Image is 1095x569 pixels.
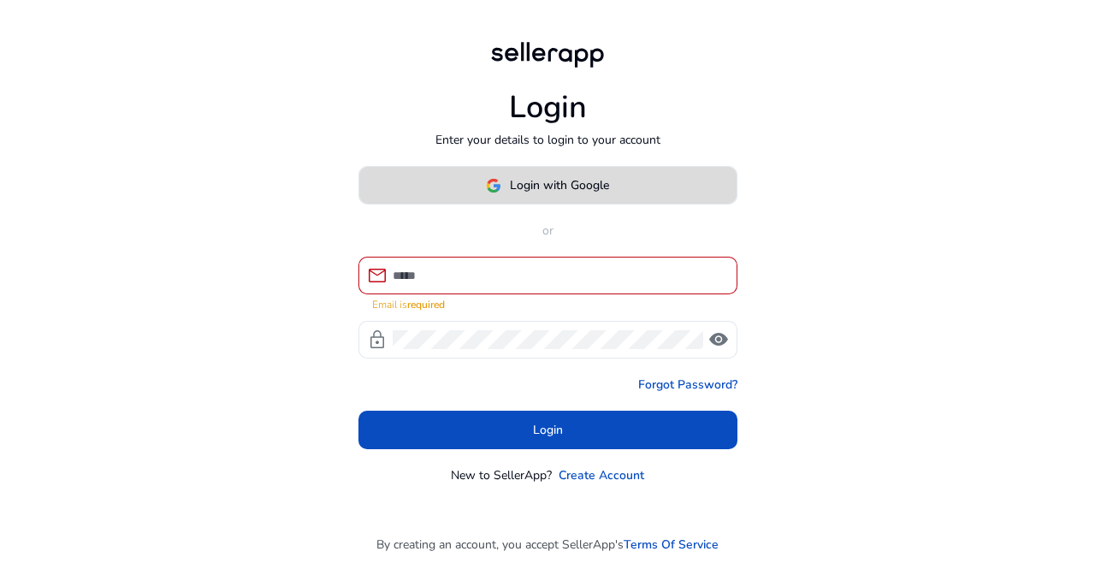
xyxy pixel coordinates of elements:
[358,222,737,240] p: or
[510,176,609,194] span: Login with Google
[486,178,501,193] img: google-logo.svg
[435,131,660,149] p: Enter your details to login to your account
[358,166,737,204] button: Login with Google
[638,376,737,394] a: Forgot Password?
[624,536,719,554] a: Terms Of Service
[407,298,445,311] strong: required
[708,329,729,350] span: visibility
[509,89,587,126] h1: Login
[367,329,388,350] span: lock
[533,421,563,439] span: Login
[367,265,388,286] span: mail
[372,294,724,312] mat-error: Email is
[559,466,644,484] a: Create Account
[451,466,552,484] p: New to SellerApp?
[358,411,737,449] button: Login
